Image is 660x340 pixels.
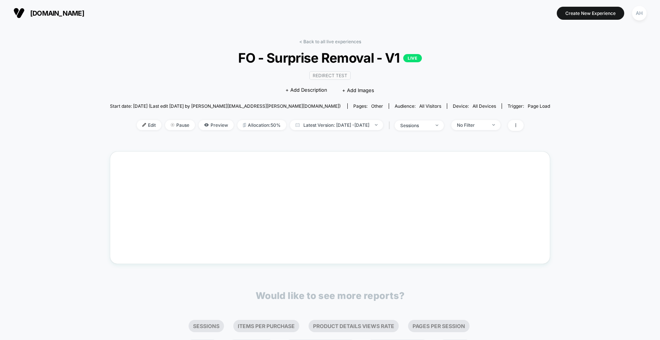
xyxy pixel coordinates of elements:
span: + Add Images [342,87,374,93]
span: Latest Version: [DATE] - [DATE] [290,120,383,130]
a: < Back to all live experiences [299,39,361,44]
span: FO - Surprise Removal - V1 [132,50,528,66]
span: Edit [137,120,161,130]
img: end [171,123,174,127]
img: edit [142,123,146,127]
div: Pages: [353,103,383,109]
li: Items Per Purchase [233,320,299,332]
span: Page Load [528,103,550,109]
img: Visually logo [13,7,25,19]
p: Would like to see more reports? [256,290,405,301]
li: Sessions [189,320,224,332]
span: all devices [473,103,496,109]
img: end [436,125,438,126]
div: Trigger: [508,103,550,109]
p: LIVE [403,54,422,62]
div: sessions [400,123,430,128]
span: Start date: [DATE] (Last edit [DATE] by [PERSON_NAME][EMAIL_ADDRESS][PERSON_NAME][DOMAIN_NAME]) [110,103,341,109]
button: [DOMAIN_NAME] [11,7,86,19]
img: calendar [296,123,300,127]
div: AH [632,6,647,21]
span: | [387,120,395,131]
span: [DOMAIN_NAME] [30,9,84,17]
span: Pause [165,120,195,130]
span: Preview [199,120,234,130]
span: Redirect Test [309,71,351,80]
li: Product Details Views Rate [309,320,399,332]
button: AH [630,6,649,21]
span: All Visitors [419,103,441,109]
img: end [492,124,495,126]
button: Create New Experience [557,7,624,20]
li: Pages Per Session [408,320,470,332]
span: other [371,103,383,109]
img: end [375,124,378,126]
div: No Filter [457,122,487,128]
span: + Add Description [285,86,327,94]
span: Allocation: 50% [237,120,286,130]
span: Device: [447,103,502,109]
div: Audience: [395,103,441,109]
img: rebalance [243,123,246,127]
